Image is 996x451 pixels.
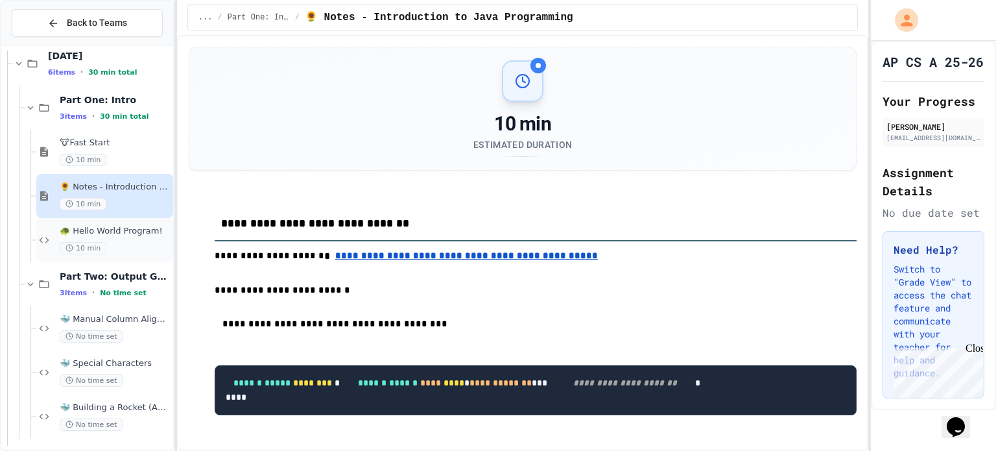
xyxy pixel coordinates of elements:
div: No due date set [883,205,984,221]
span: No time set [60,419,123,431]
span: Back to Teams [67,16,127,30]
span: Part One: Intro [228,12,290,23]
span: / [218,12,222,23]
span: • [80,67,83,77]
h2: Your Progress [883,92,984,110]
h1: AP CS A 25-26 [883,53,984,71]
span: 3 items [60,289,87,297]
span: 30 min total [88,68,137,77]
span: 🌻 Notes - Introduction to Java Programming [60,182,171,193]
span: 3 items [60,112,87,121]
h3: Need Help? [894,242,973,258]
span: Part Two: Output Group Programs & Notes [60,271,171,282]
iframe: chat widget [942,399,983,438]
span: 🌻 Notes - Introduction to Java Programming [305,10,573,25]
button: Back to Teams [12,9,163,37]
span: 10 min [60,242,106,254]
div: 10 min [473,112,572,136]
span: No time set [60,330,123,343]
span: 10 min [60,198,106,210]
span: 🐳 Building a Rocket (ASCII Art) [60,402,171,413]
span: [DATE] [48,50,171,62]
span: 6 items [48,68,75,77]
span: 30 min total [100,112,148,121]
span: 🐳 Manual Column Alignment [60,314,171,325]
h2: Assignment Details [883,164,984,200]
span: 🐮Fast Start [60,138,171,149]
span: 🐳 Special Characters [60,358,171,369]
div: My Account [881,5,921,35]
span: No time set [100,289,147,297]
div: [PERSON_NAME] [886,121,980,132]
p: Switch to "Grade View" to access the chat feature and communicate with your teacher for help and ... [894,263,973,380]
span: Part One: Intro [60,94,171,106]
span: ... [198,12,213,23]
iframe: chat widget [888,343,983,398]
span: 🐢 Hello World Program! [60,226,171,237]
div: [EMAIL_ADDRESS][DOMAIN_NAME] [886,133,980,143]
span: No time set [60,374,123,387]
span: • [92,287,95,298]
span: 10 min [60,154,106,166]
div: Estimated Duration [473,138,572,151]
span: • [92,111,95,121]
span: / [295,12,300,23]
div: Chat with us now!Close [5,5,89,82]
